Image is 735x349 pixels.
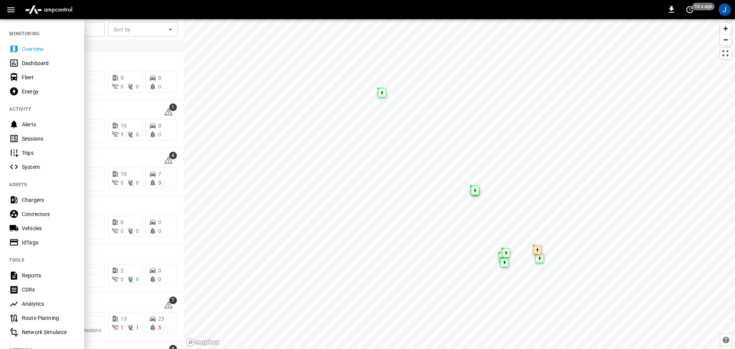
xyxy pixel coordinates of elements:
[22,163,75,171] div: System
[22,121,75,128] div: Alerts
[719,3,731,16] div: profile-icon
[692,3,715,10] span: 10 s ago
[22,239,75,246] div: IdTags
[22,135,75,143] div: Sessions
[22,210,75,218] div: Connectors
[22,2,75,17] img: ampcontrol.io logo
[684,3,696,16] button: set refresh interval
[22,300,75,308] div: Analytics
[22,272,75,279] div: Reports
[22,224,75,232] div: Vehicles
[22,196,75,204] div: Chargers
[22,149,75,157] div: Trips
[22,286,75,293] div: CDRs
[22,88,75,95] div: Energy
[22,59,75,67] div: Dashboard
[22,45,75,53] div: Overview
[22,74,75,81] div: Fleet
[22,314,75,322] div: Route Planning
[22,328,75,336] div: Network Simulator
